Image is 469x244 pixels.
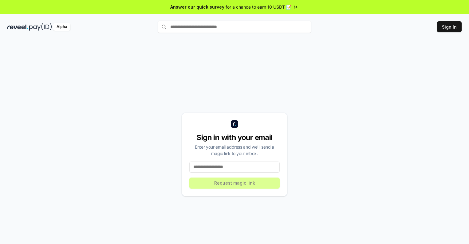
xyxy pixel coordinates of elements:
[189,144,280,157] div: Enter your email address and we’ll send a magic link to your inbox.
[231,120,238,128] img: logo_small
[437,21,462,32] button: Sign In
[29,23,52,31] img: pay_id
[189,133,280,142] div: Sign in with your email
[226,4,291,10] span: for a chance to earn 10 USDT 📝
[7,23,28,31] img: reveel_dark
[53,23,70,31] div: Alpha
[170,4,224,10] span: Answer our quick survey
